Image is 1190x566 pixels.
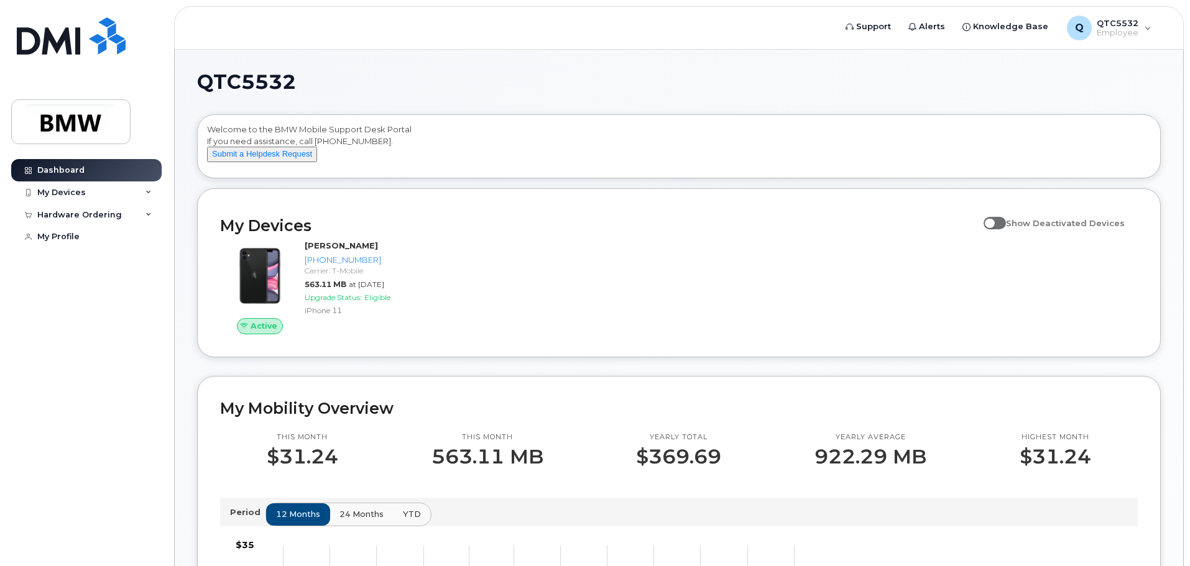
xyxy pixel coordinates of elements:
[220,240,438,334] a: Active[PERSON_NAME][PHONE_NUMBER]Carrier: T-Mobile563.11 MBat [DATE]Upgrade Status:EligibleiPhone 11
[339,508,384,520] span: 24 months
[207,124,1151,173] div: Welcome to the BMW Mobile Support Desk Portal If you need assistance, call [PHONE_NUMBER].
[207,147,317,162] button: Submit a Helpdesk Request
[220,216,977,235] h2: My Devices
[305,280,346,289] span: 563.11 MB
[636,445,721,468] p: $369.69
[431,445,543,468] p: 563.11 MB
[349,280,384,289] span: at [DATE]
[814,445,926,468] p: 922.29 MB
[267,445,338,468] p: $31.24
[814,432,926,442] p: Yearly average
[236,539,254,550] tspan: $35
[220,399,1138,418] h2: My Mobility Overview
[305,265,433,276] div: Carrier: T-Mobile
[230,246,290,306] img: iPhone_11.jpg
[403,508,421,520] span: YTD
[1020,445,1091,468] p: $31.24
[197,73,296,91] span: QTC5532
[230,506,265,518] p: Period
[305,254,433,266] div: [PHONE_NUMBER]
[1020,432,1091,442] p: Highest month
[636,432,721,442] p: Yearly total
[305,293,362,302] span: Upgrade Status:
[364,293,390,302] span: Eligible
[305,240,378,250] strong: [PERSON_NAME]
[207,148,317,158] a: Submit a Helpdesk Request
[267,432,338,442] p: This month
[305,305,433,316] div: iPhone 11
[984,211,994,221] input: Show Deactivated Devices
[1006,218,1125,228] span: Show Deactivated Devices
[431,432,543,442] p: This month
[251,320,277,332] span: Active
